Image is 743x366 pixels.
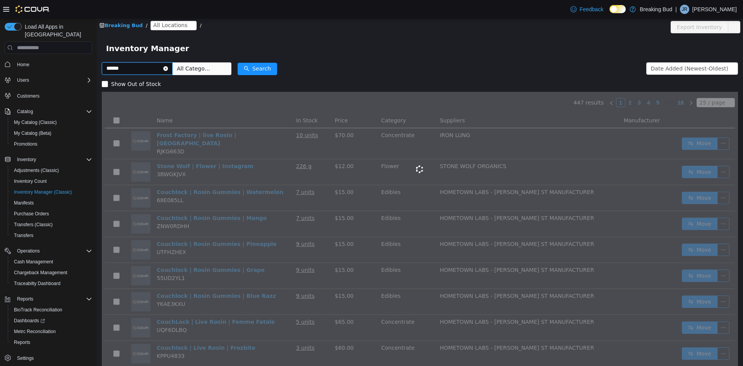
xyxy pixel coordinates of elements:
[14,60,33,69] a: Home
[14,280,60,287] span: Traceabilty Dashboard
[17,62,29,68] span: Home
[2,154,95,165] button: Inventory
[11,338,33,347] a: Reports
[14,294,92,304] span: Reports
[11,327,92,336] span: Metrc Reconciliation
[11,166,92,175] span: Adjustments (Classic)
[67,48,71,53] i: icon: close-circle
[11,305,92,314] span: BioTrack Reconciliation
[17,296,33,302] span: Reports
[14,353,92,363] span: Settings
[103,4,104,10] span: /
[11,177,92,186] span: Inventory Count
[8,278,95,289] button: Traceabilty Dashboard
[9,24,97,36] span: Inventory Manager
[11,63,67,69] span: Show Out of Stock
[692,5,737,14] p: [PERSON_NAME]
[14,270,67,276] span: Chargeback Management
[14,328,56,335] span: Metrc Reconciliation
[11,231,36,240] a: Transfers
[11,139,41,149] a: Promotions
[640,5,672,14] p: Breaking Bud
[2,352,95,364] button: Settings
[14,211,49,217] span: Purchase Orders
[8,315,95,326] a: Dashboards
[11,279,63,288] a: Traceabilty Dashboard
[11,187,92,197] span: Inventory Manager (Classic)
[8,267,95,278] button: Chargeback Management
[11,220,92,229] span: Transfers (Classic)
[119,48,124,53] i: icon: down
[141,45,180,57] button: icon: searchSearch
[14,59,92,69] span: Home
[14,91,92,101] span: Customers
[11,316,92,325] span: Dashboards
[14,119,57,125] span: My Catalog (Classic)
[567,2,606,17] a: Feedback
[49,4,51,10] span: /
[11,316,48,325] a: Dashboards
[11,257,56,266] a: Cash Management
[8,198,95,208] button: Manifests
[14,155,39,164] button: Inventory
[14,189,72,195] span: Inventory Manager (Classic)
[8,165,95,176] button: Adjustments (Classic)
[11,279,92,288] span: Traceabilty Dashboard
[8,219,95,230] button: Transfers (Classic)
[680,5,689,14] div: Josue Reyes
[14,76,32,85] button: Users
[3,4,46,10] a: icon: shopBreaking Bud
[14,294,36,304] button: Reports
[17,248,40,254] span: Operations
[2,106,95,117] button: Catalog
[11,129,55,138] a: My Catalog (Beta)
[609,5,626,13] input: Dark Mode
[15,5,50,13] img: Cova
[11,257,92,266] span: Cash Management
[14,354,37,363] a: Settings
[8,117,95,128] button: My Catalog (Classic)
[11,231,92,240] span: Transfers
[8,128,95,139] button: My Catalog (Beta)
[17,77,29,83] span: Users
[14,339,30,345] span: Reports
[14,307,62,313] span: BioTrack Reconciliation
[11,118,60,127] a: My Catalog (Classic)
[632,48,637,53] i: icon: down
[574,3,632,15] button: Export Inventory
[11,198,37,208] a: Manifests
[80,46,115,54] span: All Categories
[2,294,95,304] button: Reports
[675,5,677,14] p: |
[8,256,95,267] button: Cash Management
[14,130,51,136] span: My Catalog (Beta)
[8,187,95,198] button: Inventory Manager (Classic)
[11,209,92,218] span: Purchase Orders
[14,246,43,256] button: Operations
[580,5,603,13] span: Feedback
[14,200,34,206] span: Manifests
[17,156,36,163] span: Inventory
[17,93,39,99] span: Customers
[11,166,62,175] a: Adjustments (Classic)
[14,155,92,164] span: Inventory
[3,5,8,10] i: icon: shop
[8,326,95,337] button: Metrc Reconciliation
[11,139,92,149] span: Promotions
[8,230,95,241] button: Transfers
[682,5,688,14] span: JR
[2,90,95,101] button: Customers
[17,108,33,115] span: Catalog
[14,232,33,239] span: Transfers
[11,129,92,138] span: My Catalog (Beta)
[56,3,91,11] span: All Locations
[11,327,59,336] a: Metrc Reconciliation
[554,45,632,56] div: Date Added (Newest-Oldest)
[11,198,92,208] span: Manifests
[8,337,95,348] button: Reports
[22,23,92,38] span: Load All Apps in [GEOGRAPHIC_DATA]
[17,355,34,361] span: Settings
[11,209,52,218] a: Purchase Orders
[2,58,95,70] button: Home
[14,91,43,101] a: Customers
